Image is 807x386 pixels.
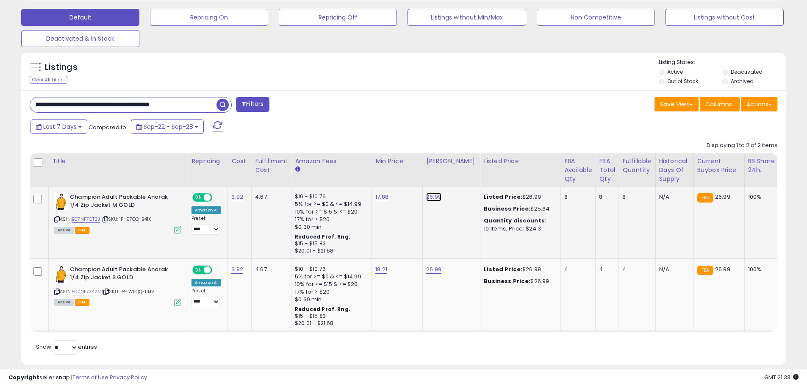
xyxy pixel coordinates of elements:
span: OFF [211,194,225,201]
div: 4 [599,266,612,273]
label: Out of Stock [667,78,698,85]
div: $0.30 min [295,296,365,303]
div: 8 [599,193,612,201]
span: Show: entries [36,343,97,351]
div: $15 - $15.83 [295,313,365,320]
a: 26.99 [426,193,441,201]
b: Reduced Prof. Rng. [295,233,350,240]
div: 10% for >= $15 & <= $20 [295,280,365,288]
div: 10 Items, Price: $24.3 [484,225,554,233]
a: B07NF7CT2J [72,216,100,223]
div: $10 - $10.76 [295,193,365,200]
button: Sep-22 - Sep-28 [131,119,204,134]
span: Compared to: [89,123,128,131]
div: ASIN: [54,193,181,233]
button: Last 7 Days [31,119,87,134]
div: $20.01 - $21.68 [295,247,365,255]
span: ON [193,194,204,201]
a: 3.92 [231,265,243,274]
span: | SKU: P4-WKQQ-14JV [102,288,154,295]
div: Amazon AI [191,206,221,214]
a: 17.88 [375,193,388,201]
button: Repricing On [150,9,268,26]
small: Amazon Fees. [295,166,300,173]
div: N/A [659,266,687,273]
div: Fulfillable Quantity [622,157,652,175]
div: $10 - $10.76 [295,266,365,273]
span: Last 7 Days [43,122,77,131]
div: 5% for >= $0 & <= $14.99 [295,273,365,280]
span: FBA [75,227,89,234]
label: Active [667,68,683,75]
button: Columns [700,97,740,111]
span: FBA [75,299,89,306]
div: 4.67 [255,193,285,201]
small: FBA [697,193,713,203]
div: ASIN: [54,266,181,305]
span: OFF [211,267,225,274]
div: Min Price [375,157,419,166]
div: 100% [748,193,776,201]
b: Listed Price: [484,265,522,273]
button: Listings without Cost [666,9,784,26]
div: 17% for > $20 [295,288,365,296]
button: Non Competitive [537,9,655,26]
div: Displaying 1 to 2 of 2 items [707,142,777,150]
div: $26.99 [484,278,554,285]
div: 8 [622,193,649,201]
a: 26.99 [426,265,441,274]
img: 41BII3Ka76L._SL40_.jpg [54,266,68,283]
div: Amazon Fees [295,157,368,166]
b: Champion Adult Packable Anorak 1/4 Zip Jacket S GOLD [70,266,173,283]
h5: Listings [45,61,78,73]
span: Columns [705,100,732,108]
a: Terms of Use [72,373,108,381]
img: 41BII3Ka76L._SL40_.jpg [54,193,68,210]
div: 4 [564,266,589,273]
button: Save View [654,97,699,111]
div: [PERSON_NAME] [426,157,477,166]
div: Historical Days Of Supply [659,157,690,183]
div: Preset: [191,216,221,235]
div: Preset: [191,288,221,307]
p: Listing States: [659,58,786,67]
b: Business Price: [484,205,530,213]
div: FBA Total Qty [599,157,615,183]
div: Fulfillment Cost [255,157,288,175]
label: Archived [731,78,754,85]
strong: Copyright [8,373,39,381]
div: 17% for > $20 [295,216,365,223]
div: Title [52,157,184,166]
div: 100% [748,266,776,273]
span: Sep-22 - Sep-28 [144,122,193,131]
span: All listings currently available for purchase on Amazon [54,227,74,234]
div: N/A [659,193,687,201]
span: 26.99 [715,193,730,201]
span: ON [193,267,204,274]
div: Amazon AI [191,279,221,286]
div: 4 [622,266,649,273]
div: 10% for >= $15 & <= $20 [295,208,365,216]
span: All listings currently available for purchase on Amazon [54,299,74,306]
button: Default [21,9,139,26]
b: Champion Adult Packable Anorak 1/4 Zip Jacket M GOLD [70,193,173,211]
a: B07NF7Z42V [72,288,101,295]
span: 2025-10-7 21:33 GMT [764,373,799,381]
div: $0.30 min [295,223,365,231]
b: Listed Price: [484,193,522,201]
a: 18.21 [375,265,387,274]
div: 4.67 [255,266,285,273]
div: $25.64 [484,205,554,213]
button: Actions [741,97,777,111]
div: BB Share 24h. [748,157,779,175]
div: seller snap | | [8,374,147,382]
a: 3.92 [231,193,243,201]
div: : [484,217,554,225]
button: Repricing Off [279,9,397,26]
div: 5% for >= $0 & <= $14.99 [295,200,365,208]
span: | SKU: 1F-97OQ-B41X [101,216,151,222]
b: Business Price: [484,277,530,285]
b: Reduced Prof. Rng. [295,305,350,313]
div: $15 - $15.83 [295,240,365,247]
div: Listed Price [484,157,557,166]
